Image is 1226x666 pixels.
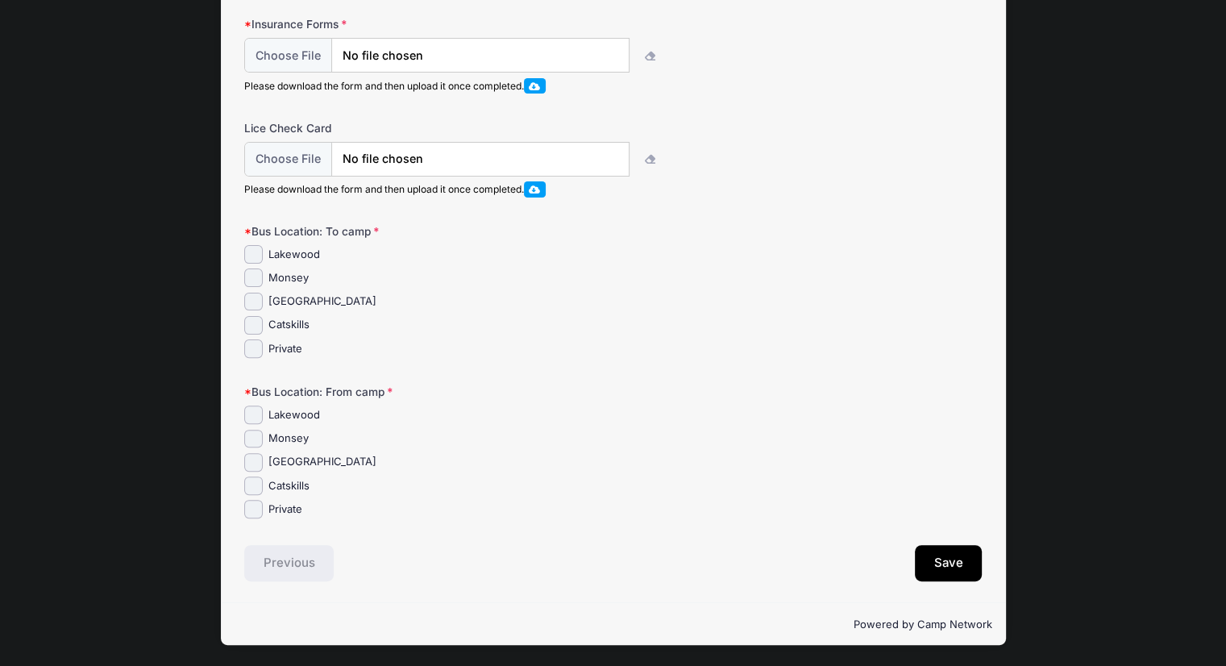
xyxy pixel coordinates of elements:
label: Bus Location: From camp [244,384,490,400]
label: Lakewood [268,247,320,263]
button: Save [915,545,983,582]
label: Catskills [268,317,310,333]
div: Please download the form and then upload it once completed. [244,78,675,94]
label: Bus Location: To camp [244,223,490,239]
label: Lice Check Card [244,120,490,136]
label: Lakewood [268,407,320,423]
label: [GEOGRAPHIC_DATA] [268,293,376,310]
label: Private [268,341,302,357]
label: Monsey [268,431,309,447]
label: Catskills [268,478,310,494]
label: Private [268,502,302,518]
label: [GEOGRAPHIC_DATA] [268,454,376,470]
div: Please download the form and then upload it once completed. [244,181,675,197]
label: Monsey [268,270,309,286]
p: Powered by Camp Network [234,617,993,633]
label: Insurance Forms [244,16,490,32]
